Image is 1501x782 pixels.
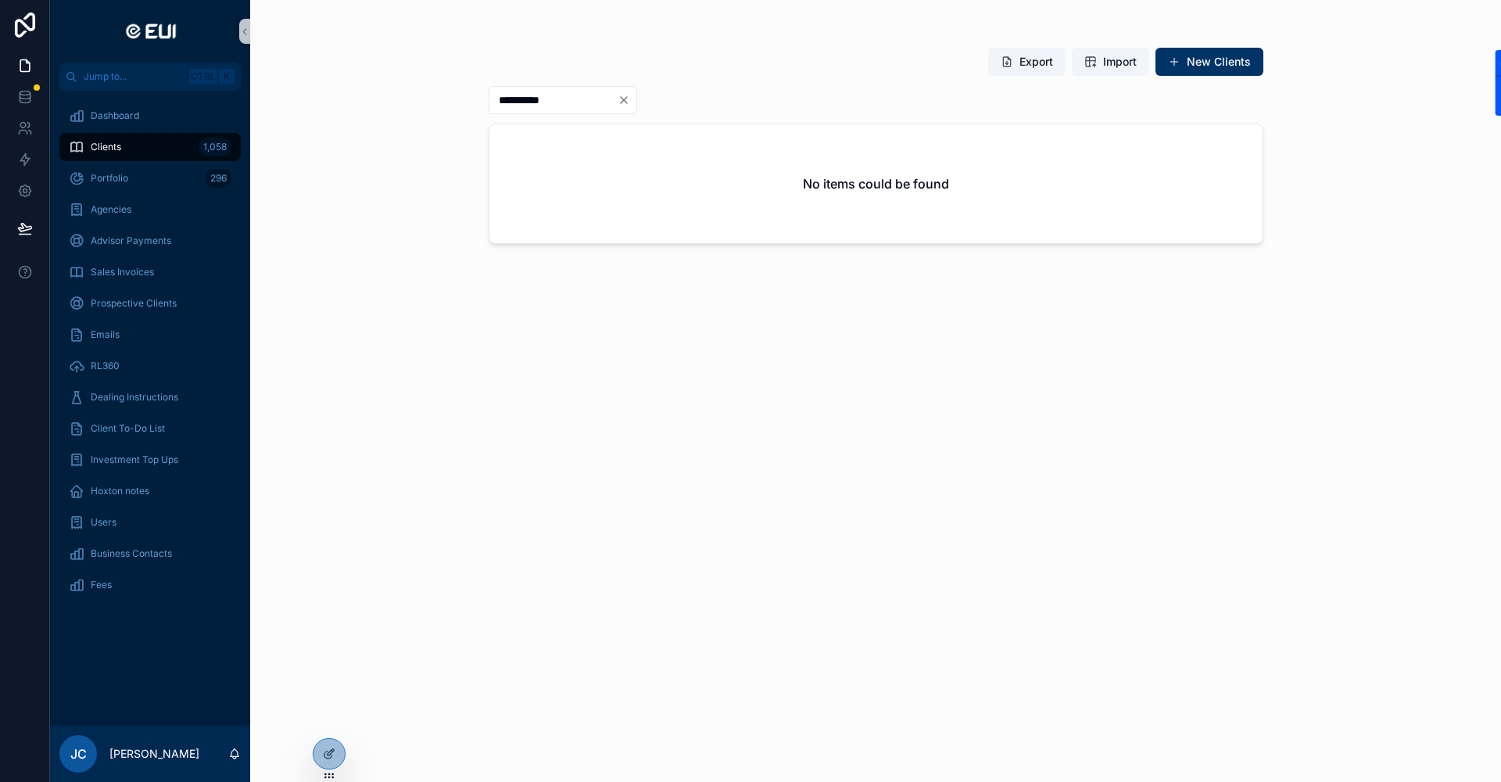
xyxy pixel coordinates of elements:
p: [PERSON_NAME] [109,746,199,762]
span: Dealing Instructions [91,391,178,404]
button: Clear [618,94,636,106]
a: Dealing Instructions [59,383,241,411]
button: Import [1072,48,1149,76]
span: Jump to... [84,70,183,83]
a: RL360 [59,352,241,380]
button: Export [988,48,1066,76]
span: Advisor Payments [91,235,171,247]
a: Client To-Do List [59,414,241,443]
a: Emails [59,321,241,349]
span: Users [91,516,116,529]
button: New Clients [1155,48,1263,76]
span: JC [70,744,87,763]
span: Portfolio [91,172,128,185]
span: Investment Top Ups [91,454,178,466]
span: Agencies [91,203,131,216]
a: Portfolio296 [59,164,241,192]
div: 1,058 [199,138,231,156]
button: Jump to...CtrlK [59,63,241,91]
span: Clients [91,141,121,153]
a: Advisor Payments [59,227,241,255]
h2: No items could be found [803,174,949,193]
span: Fees [91,579,112,591]
a: Fees [59,571,241,599]
a: Dashboard [59,102,241,130]
span: Sales Invoices [91,266,154,278]
span: Import [1103,54,1137,70]
a: Hoxton notes [59,477,241,505]
span: Prospective Clients [91,297,177,310]
span: K [220,70,233,83]
a: Agencies [59,195,241,224]
span: Dashboard [91,109,139,122]
a: Users [59,508,241,536]
div: 296 [206,169,231,188]
span: Client To-Do List [91,422,165,435]
span: RL360 [91,360,120,372]
a: Investment Top Ups [59,446,241,474]
a: Prospective Clients [59,289,241,317]
span: Ctrl [189,69,217,84]
img: App logo [120,19,181,44]
a: Business Contacts [59,540,241,568]
span: Emails [91,328,120,341]
a: Clients1,058 [59,133,241,161]
span: Hoxton notes [91,485,149,497]
span: Business Contacts [91,547,172,560]
div: scrollable content [50,91,250,619]
a: Sales Invoices [59,258,241,286]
